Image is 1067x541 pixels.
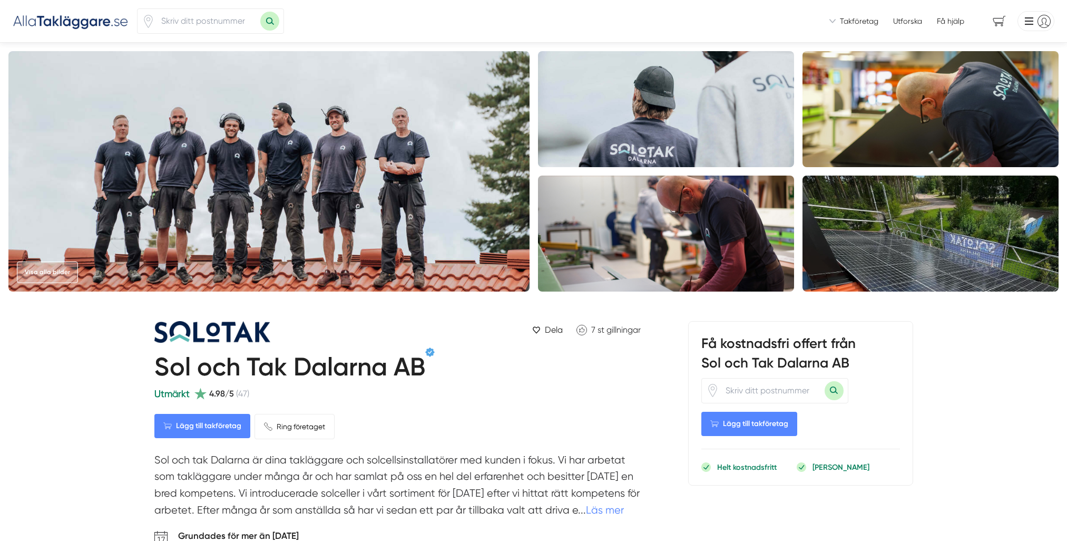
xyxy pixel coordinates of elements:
[813,462,869,472] p: [PERSON_NAME]
[538,51,794,167] img: Företagsbild på Sol och Tak Dalarna AB – takläggare i Dalarnas län
[17,262,78,283] a: Visa alla bilder
[154,388,190,399] span: Utmärkt
[277,421,325,432] span: Ring företaget
[571,321,646,339] a: Klicka för att gilla Sol och Tak Dalarna AB
[142,15,155,28] svg: Pin / Karta
[719,379,825,403] input: Skriv ditt postnummer
[154,414,250,438] : Lägg till takföretag
[155,9,260,33] input: Skriv ditt postnummer
[254,414,335,439] a: Ring företaget
[893,16,922,26] a: Utforska
[825,381,844,400] button: Sök med postnummer
[598,325,641,335] span: st gillningar
[706,384,719,397] svg: Pin / Karta
[701,412,797,436] : Lägg till takföretag
[209,387,234,400] span: 4.98/5
[545,323,563,336] span: Dela
[591,325,595,335] span: 7
[701,334,900,378] h3: Få kostnadsfri offert från Sol och Tak Dalarna AB
[937,16,964,26] span: Få hjälp
[236,387,249,400] span: (47)
[260,12,279,31] button: Sök med postnummer
[154,352,425,387] h1: Sol och Tak Dalarna AB
[538,176,794,292] img: Företagsbild på Sol och Tak Dalarna AB – takläggare i Dalarnas län
[154,321,270,343] img: Logotyp Sol och Tak Dalarna AB
[985,12,1013,31] span: navigation-cart
[142,15,155,28] span: Klicka för att använda din position.
[586,504,624,516] a: Läs mer
[840,16,878,26] span: Takföretag
[528,321,567,339] a: Dela
[154,452,646,524] p: Sol och tak Dalarna är dina takläggare och solcellsinstallatörer med kunden i fokus. Vi har arbet...
[802,51,1059,167] img: Företagsbild på Sol och Tak Dalarna AB – Ett takföretag i Dalarnas län 2025
[717,462,777,472] p: Helt kostnadsfritt
[706,384,719,397] span: Klicka för att använda din position.
[13,12,129,30] img: Alla Takläggare
[8,51,530,292] img: Företagsbild på Sol och Tak Dalarna AB – Ett takföretag i Dalarnas län
[425,347,435,357] span: Verifierat av Thomas Felix Lövgren
[802,176,1059,292] img: Företagsbild på Sol och Tak Dalarna AB – En takläggare i Dalarnas län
